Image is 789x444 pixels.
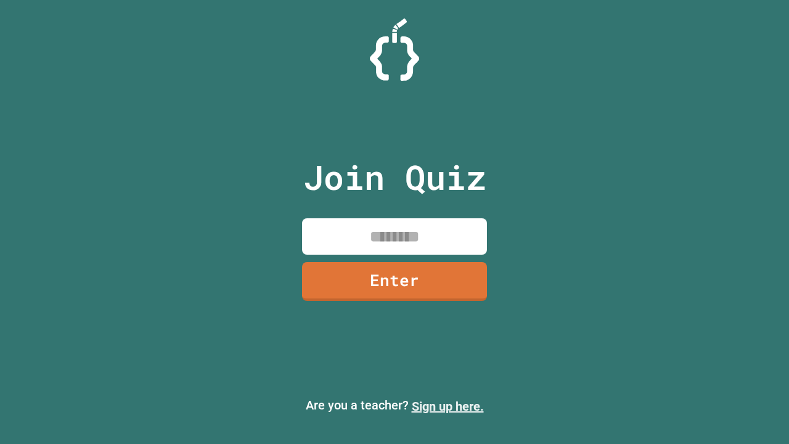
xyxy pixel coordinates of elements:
p: Are you a teacher? [10,396,779,416]
iframe: chat widget [687,341,777,393]
iframe: chat widget [737,395,777,432]
a: Enter [302,262,487,301]
img: Logo.svg [370,18,419,81]
a: Sign up here. [412,399,484,414]
p: Join Quiz [303,152,486,203]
